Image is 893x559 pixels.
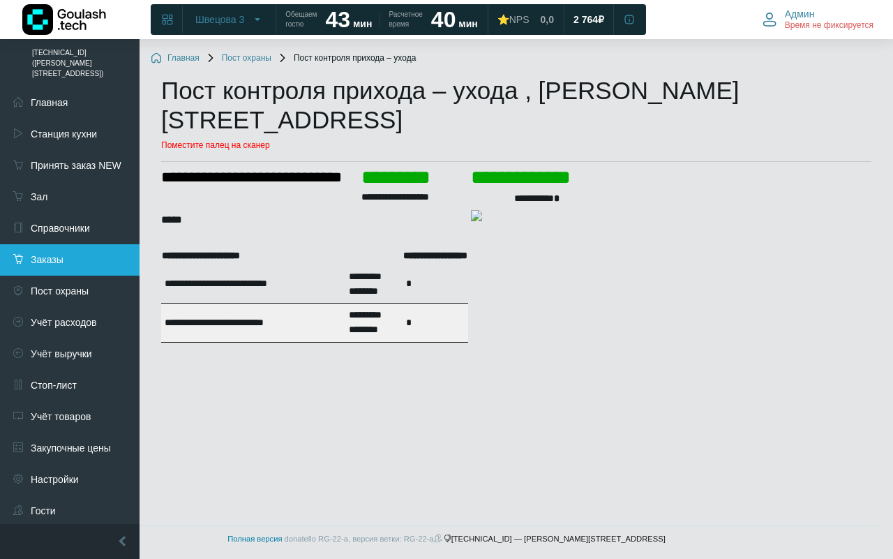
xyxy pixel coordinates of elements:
strong: 43 [325,7,350,32]
h1: Пост контроля прихода – ухода , [PERSON_NAME][STREET_ADDRESS] [161,76,871,135]
button: Швецова 3 [187,8,271,31]
span: мин [458,18,477,29]
a: 2 764 ₽ [565,7,613,32]
span: Время не фиксируется [785,20,873,31]
span: мин [353,18,372,29]
footer: [TECHNICAL_ID] — [PERSON_NAME][STREET_ADDRESS] [14,526,879,552]
span: Обещаем гостю [285,10,317,29]
button: Админ Время не фиксируется [754,5,882,34]
a: Пост охраны [205,53,271,64]
span: NPS [509,14,530,25]
span: Расчетное время [389,10,422,29]
a: ⭐NPS 0,0 [489,7,562,32]
a: Главная [151,53,200,64]
div: ⭐ [497,13,530,26]
span: 2 764 [573,13,598,26]
a: Полная версия [227,535,282,543]
span: Пост контроля прихода – ухода [277,53,416,64]
p: Поместите палец на сканер [161,140,871,150]
span: Швецова 3 [195,13,244,26]
span: Админ [785,8,815,20]
span: 0,0 [541,13,554,26]
img: Логотип компании Goulash.tech [22,4,106,35]
strong: 40 [431,7,456,32]
span: ₽ [598,13,604,26]
a: Обещаем гостю 43 мин Расчетное время 40 мин [277,7,486,32]
span: donatello RG-22-a, версия ветки: RG-22-a [285,535,444,543]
